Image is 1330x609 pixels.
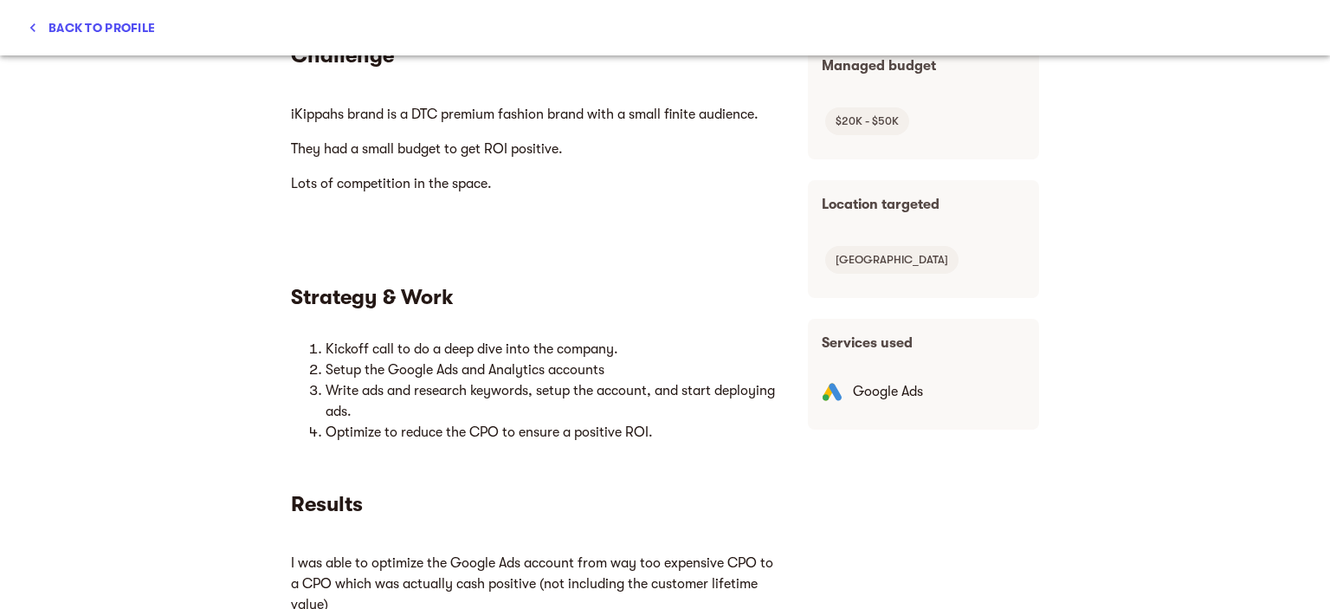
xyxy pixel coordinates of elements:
[28,17,155,38] span: Back to profile
[822,55,1025,76] p: Managed budget
[291,42,780,69] h5: Challenge
[853,381,1025,402] p: Google Ads
[291,339,780,443] iframe: mayple-rich-text-viewer
[825,111,909,132] span: $20K - $50K
[291,97,780,236] iframe: mayple-rich-text-viewer
[21,12,162,43] button: Back to profile
[291,490,780,518] h5: Results
[822,333,1025,353] p: Services used
[825,249,959,270] span: [GEOGRAPHIC_DATA]
[822,194,1025,215] p: Location targeted
[291,283,780,311] h5: Strategy & Work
